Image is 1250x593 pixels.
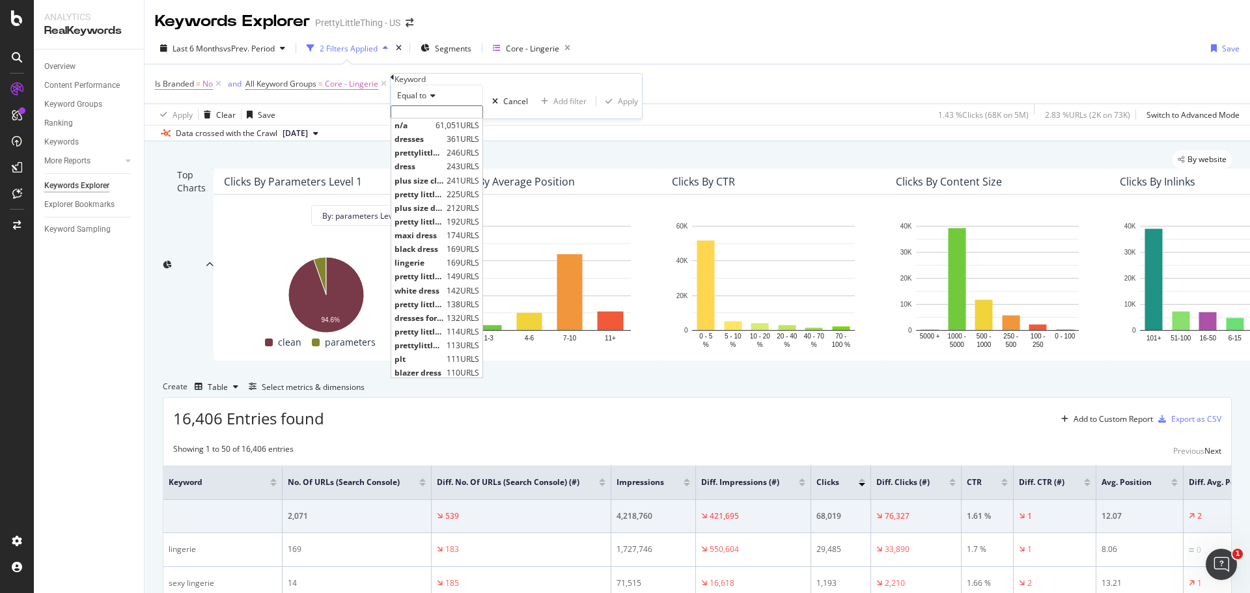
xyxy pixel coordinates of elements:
[395,216,443,227] span: pretty little thing dresses
[406,18,413,27] div: arrow-right-arrow-left
[1120,175,1195,188] div: Clicks By Inlinks
[242,104,275,125] button: Save
[563,335,576,342] text: 7-10
[44,179,135,193] a: Keywords Explorer
[262,381,365,393] div: Select metrics & dimensions
[1027,577,1032,589] div: 2
[1027,544,1032,555] div: 1
[938,109,1029,120] div: 1.43 % Clicks ( 68K on 5M )
[1132,327,1136,334] text: 0
[816,544,865,555] div: 29,485
[1187,156,1227,163] span: By website
[730,341,736,348] text: %
[676,223,688,230] text: 60K
[395,161,443,172] span: dress
[44,198,115,212] div: Explorer Bookmarks
[163,376,243,397] div: Create
[710,577,734,589] div: 16,618
[1019,476,1064,488] span: Diff. CTR (#)
[155,10,310,33] div: Keywords Explorer
[395,175,443,186] span: plus size clothing
[44,60,76,74] div: Overview
[1222,43,1240,54] div: Save
[155,104,193,125] button: Apply
[900,249,912,256] text: 30K
[44,98,102,111] div: Keyword Groups
[395,271,443,282] span: pretty little things
[169,577,277,589] div: sexy lingerie
[278,335,301,350] span: clean
[258,109,275,120] div: Save
[173,407,324,429] span: 16,406 Entries found
[816,510,865,522] div: 68,019
[176,128,277,139] div: Data crossed with the Crawl
[1124,249,1136,256] text: 30K
[395,189,443,200] span: pretty little thing
[948,333,966,340] text: 1000 -
[445,544,459,555] div: 183
[322,316,340,324] text: 94.6%
[277,126,324,141] button: [DATE]
[1074,413,1153,424] div: Add to Custom Report
[777,333,798,340] text: 20 - 40
[177,169,206,361] div: Top Charts
[676,292,688,299] text: 20K
[395,243,443,255] span: black dress
[1102,510,1178,522] div: 12.07
[436,120,479,131] span: 61,051 URLS
[1171,413,1221,424] div: Export as CSV
[1189,548,1194,552] img: Equal
[447,367,479,378] span: 110 URLS
[1124,275,1136,282] text: 20K
[672,175,735,188] div: Clicks By CTR
[1141,104,1240,125] button: Switch to Advanced Mode
[447,133,479,145] span: 361 URLS
[173,43,223,54] span: Last 6 Months
[967,510,1008,522] div: 1.61 %
[1204,445,1221,456] div: Next
[445,510,459,522] div: 539
[44,135,135,149] a: Keywords
[395,299,443,310] span: pretty little thing sweatpants
[1033,341,1044,348] text: 250
[967,577,1008,589] div: 1.66 %
[885,510,910,522] div: 76,327
[811,341,817,348] text: %
[395,120,432,131] span: n/a
[885,544,910,555] div: 33,890
[224,175,362,188] div: Clicks By parameters Level 1
[447,161,479,172] span: 243 URLS
[395,147,443,158] span: prettylittlething
[437,476,579,488] span: Diff. No. of URLs (Search Console) (#)
[288,577,426,589] div: 14
[44,135,79,149] div: Keywords
[757,341,763,348] text: %
[1199,335,1216,342] text: 16-50
[224,251,427,335] svg: A chart.
[596,95,642,107] button: Apply
[202,75,213,93] span: No
[288,510,426,522] div: 2,071
[44,223,111,236] div: Keyword Sampling
[224,77,245,90] button: and
[415,38,477,59] button: Segments
[447,189,479,200] span: 225 URLS
[155,38,290,59] button: Last 6 MonthsvsPrev. Period
[199,104,236,125] button: Clear
[835,333,846,340] text: 70 -
[1102,476,1152,488] span: Avg. Position
[684,327,688,334] text: 0
[1003,333,1018,340] text: 250 -
[395,353,443,365] span: plt
[701,476,779,488] span: Diff. Impressions (#)
[672,219,875,350] svg: A chart.
[816,476,839,488] span: Clicks
[288,476,400,488] span: No. of URLs (Search Console)
[44,117,73,130] div: Ranking
[320,43,378,54] div: 2 Filters Applied
[44,117,135,130] a: Ranking
[617,544,690,555] div: 1,727,746
[1204,443,1221,459] button: Next
[617,476,664,488] span: Impressions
